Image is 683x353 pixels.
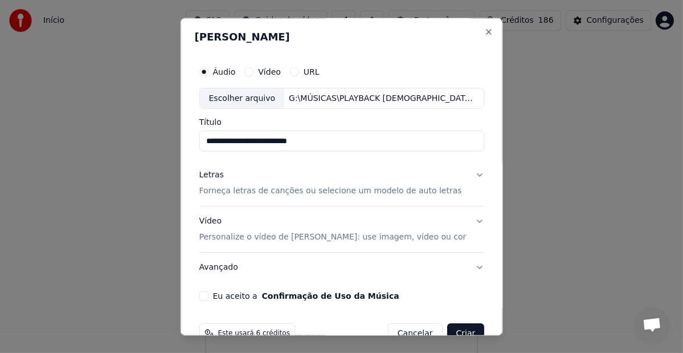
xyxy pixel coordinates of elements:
[303,68,319,76] label: URL
[258,68,281,76] label: Vídeo
[387,324,442,344] button: Cancelar
[199,170,223,181] div: Letras
[447,324,484,344] button: Criar
[212,68,235,76] label: Áudio
[199,232,466,244] p: Personalize o vídeo de [PERSON_NAME]: use imagem, vídeo ou cor
[194,32,489,42] h2: [PERSON_NAME]
[199,216,466,244] div: Vídeo
[261,293,399,301] button: Eu aceito a
[199,253,484,283] button: Avançado
[199,119,484,127] label: Título
[199,186,461,197] p: Forneça letras de canções ou selecione um modelo de auto letras
[284,93,478,104] div: G:\MÚSICAS\PLAYBACK [DEMOGRAPHIC_DATA]\[PERSON_NAME] - A Esperança.mp3
[199,161,484,206] button: LetrasForneça letras de canções ou selecione um modelo de auto letras
[199,207,484,253] button: VídeoPersonalize o vídeo de [PERSON_NAME]: use imagem, vídeo ou cor
[212,293,399,301] label: Eu aceito a
[199,88,284,109] div: Escolher arquivo
[218,330,289,339] span: Este usará 6 créditos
